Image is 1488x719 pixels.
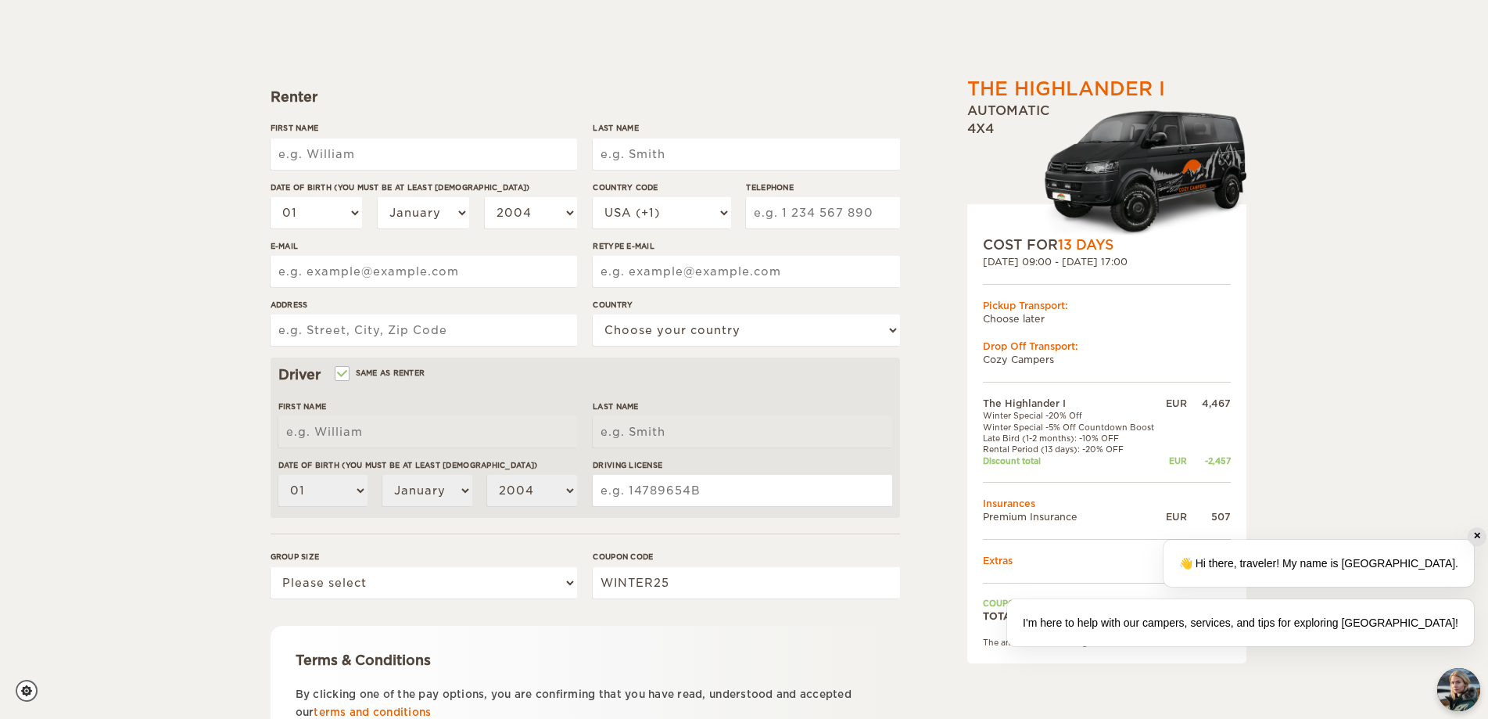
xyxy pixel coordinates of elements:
div: Pickup Transport: [983,299,1231,312]
div: Driver [278,365,892,384]
label: Telephone [746,182,899,193]
div: The Highlander I [967,76,1165,102]
div: Renter [271,88,900,106]
label: Country [593,299,899,311]
label: Date of birth (You must be at least [DEMOGRAPHIC_DATA]) [278,459,577,471]
td: Coupon applied [983,598,1163,609]
label: Last Name [593,122,899,134]
label: Address [271,299,577,311]
label: Coupon code [593,551,899,563]
input: e.g. William [278,416,577,448]
div: ✕ [1468,528,1486,545]
div: 👋 Hi there, traveler! My name is [GEOGRAPHIC_DATA]. [1164,540,1474,587]
td: The Highlander I [983,397,1163,410]
label: First Name [278,401,577,412]
img: Freyja at Cozy Campers [1437,668,1480,711]
td: Premium Insurance [983,510,1163,523]
td: Winter Special -5% Off Countdown Boost [983,422,1163,433]
label: First Name [271,122,577,134]
input: Same as renter [336,370,346,380]
label: Driving License [593,459,891,471]
input: e.g. 14789654B [593,475,891,506]
a: terms and conditions [314,706,431,718]
label: Same as renter [336,365,425,380]
td: Late Bird (1-2 months): -10% OFF [983,433,1163,444]
td: Winter Special -20% Off [983,410,1163,421]
input: e.g. example@example.com [593,256,899,287]
label: Retype E-mail [593,240,899,252]
input: e.g. example@example.com [271,256,577,287]
td: Rental Period (13 days): -20% OFF [983,444,1163,455]
td: Choose later [983,312,1231,325]
button: chat-button [1437,668,1480,711]
div: Terms & Conditions [296,651,875,670]
div: Drop Off Transport: [983,340,1231,353]
input: e.g. William [271,138,577,170]
div: EUR [1162,510,1186,523]
label: Group size [271,551,577,563]
div: -2,457 [1187,455,1231,466]
input: e.g. Smith [593,138,899,170]
input: e.g. Smith [593,416,891,448]
label: Last Name [593,401,891,412]
div: EUR [1162,455,1186,466]
div: The amount will be charged in EUR [983,637,1231,648]
label: Date of birth (You must be at least [DEMOGRAPHIC_DATA]) [271,182,577,193]
div: I'm here to help with our campers, services, and tips for exploring [GEOGRAPHIC_DATA]! [1007,599,1474,646]
td: Cozy Campers [983,353,1231,366]
td: TOTAL [983,609,1163,623]
td: Extras [983,554,1231,567]
label: Country Code [593,182,730,193]
input: e.g. Street, City, Zip Code [271,315,577,346]
img: Cozy-3.png [1030,107,1246,235]
div: 507 [1187,510,1231,523]
label: E-mail [271,240,577,252]
div: Automatic 4x4 [967,102,1246,235]
td: Discount total [983,455,1163,466]
span: 13 Days [1058,237,1113,253]
div: COST FOR [983,235,1231,254]
div: 4,467 [1187,397,1231,410]
div: [DATE] 09:00 - [DATE] 17:00 [983,255,1231,268]
div: EUR [1162,397,1186,410]
td: Insurances [983,497,1231,510]
a: Cookie settings [16,680,48,702]
input: e.g. 1 234 567 890 [746,197,899,228]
